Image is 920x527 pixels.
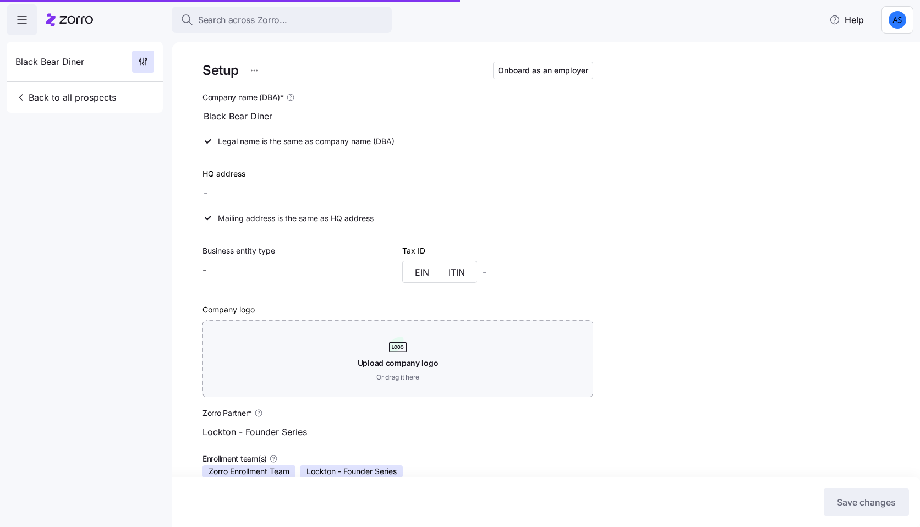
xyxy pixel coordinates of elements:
button: Help [820,9,873,31]
label: HQ address [202,168,245,180]
button: Onboard as an employer [493,62,593,79]
span: Search across Zorro... [198,13,287,27]
span: Company name (DBA) * [202,92,284,103]
span: Enrollment team(s) [202,453,267,464]
span: Save changes [837,496,896,509]
span: Zorro Enrollment Team [209,465,289,477]
span: Back to all prospects [15,91,116,104]
span: Black Bear Diner [15,55,84,69]
span: Zorro Partner * [202,408,252,419]
img: ce58c383a5ccc44d0a30c5eae5ab8adb [889,11,906,29]
label: Business entity type [202,245,275,257]
span: ITIN [448,268,465,277]
span: Help [829,13,864,26]
button: Save changes [824,488,909,516]
span: Lockton - Founder Series [306,465,397,477]
label: Company logo [202,304,255,316]
button: Back to all prospects [11,86,121,108]
span: Onboard as an employer [498,65,588,76]
h1: Setup [202,62,239,79]
button: Search across Zorro... [172,7,392,33]
label: Tax ID [402,245,425,257]
span: EIN [415,268,429,277]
